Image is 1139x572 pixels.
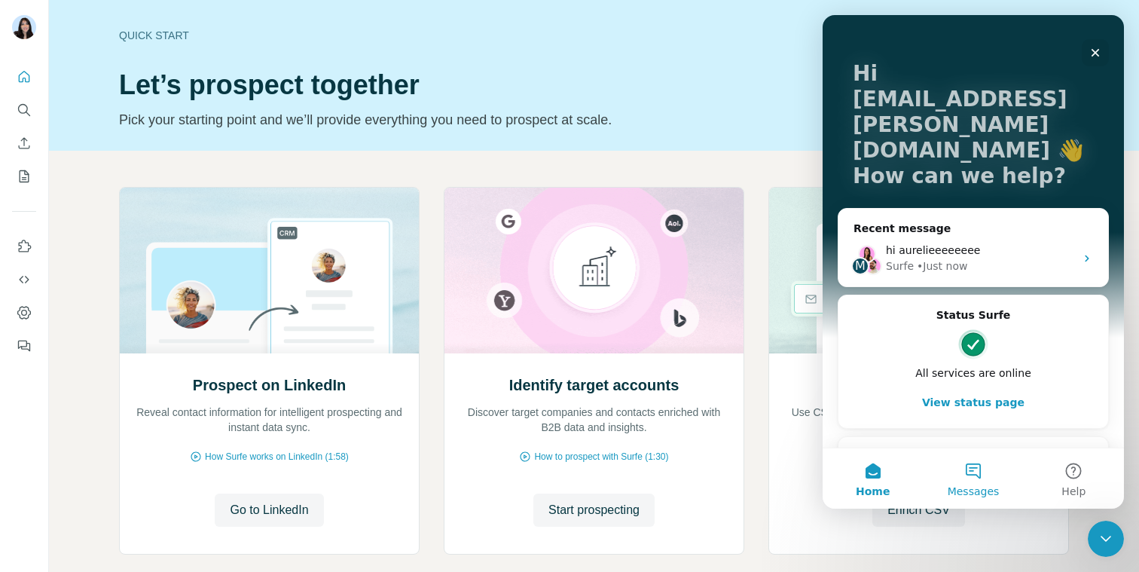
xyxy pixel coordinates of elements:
[1088,521,1124,557] iframe: Intercom live chat
[509,375,679,396] h2: Identify target accounts
[784,405,1053,435] p: Use CSV enrichment to confirm you are using the best data available.
[193,375,346,396] h2: Prospect on LinkedIn
[12,130,36,157] button: Enrich CSV
[119,28,845,43] div: Quick start
[12,96,36,124] button: Search
[12,332,36,359] button: Feedback
[548,501,640,519] span: Start prospecting
[12,15,36,39] img: Avatar
[534,450,668,463] span: How to prospect with Surfe (1:30)
[215,494,323,527] button: Go to LinkedIn
[12,63,36,90] button: Quick start
[823,15,1124,509] iframe: Intercom live chat
[135,405,404,435] p: Reveal contact information for intelligent prospecting and instant data sync.
[872,494,965,527] button: Enrich CSV
[12,163,36,190] button: My lists
[119,109,845,130] p: Pick your starting point and we’ll provide everything you need to prospect at scale.
[533,494,655,527] button: Start prospecting
[12,233,36,260] button: Use Surfe on LinkedIn
[12,299,36,326] button: Dashboard
[205,450,349,463] span: How Surfe works on LinkedIn (1:58)
[230,501,308,519] span: Go to LinkedIn
[887,501,950,519] span: Enrich CSV
[444,188,744,353] img: Identify target accounts
[12,266,36,293] button: Use Surfe API
[460,405,728,435] p: Discover target companies and contacts enriched with B2B data and insights.
[119,70,845,100] h1: Let’s prospect together
[119,188,420,353] img: Prospect on LinkedIn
